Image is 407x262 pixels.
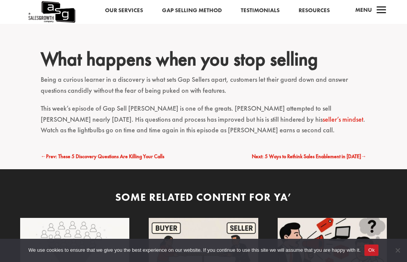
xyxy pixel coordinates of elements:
span: Prev: These 5 Discovery Questions Are Killing Your Calls [46,153,164,160]
a: seller’s mindset [323,115,363,124]
a: Next: 5 Ways to Rethink Sales Enablement in [DATE]→ [252,152,366,161]
div: Some Related Content for Ya’ [21,190,387,205]
button: Ok [364,245,378,256]
span: a [374,3,389,18]
a: Resources [299,6,330,16]
a: Gap Selling Method [162,6,222,16]
span: → [361,153,366,160]
a: Our Services [105,6,143,16]
p: This week’s episode of Gap Sell [PERSON_NAME] is one of the greats. [PERSON_NAME] attempted to se... [41,103,366,136]
span: Menu [355,6,372,14]
span: No [394,246,401,254]
h2: What happens when you stop selling [41,48,366,74]
span: Next: 5 Ways to Rethink Sales Enablement in [DATE] [252,153,361,160]
p: Being a curious learner in a discovery is what sets Gap Sellers apart, customers let their guard ... [41,74,366,103]
a: Testimonials [241,6,280,16]
span: ← [41,153,46,160]
span: We use cookies to ensure that we give you the best experience on our website. If you continue to ... [29,246,361,254]
a: ←Prev: These 5 Discovery Questions Are Killing Your Calls [41,152,164,161]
